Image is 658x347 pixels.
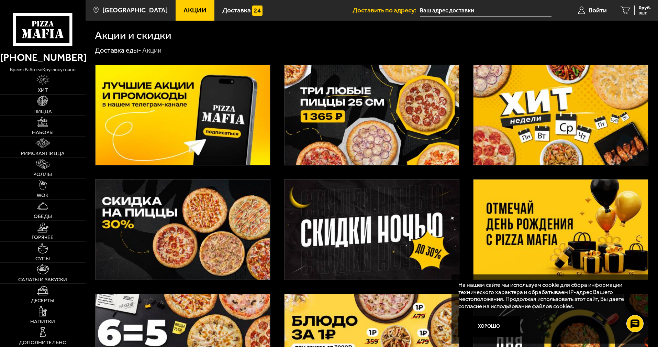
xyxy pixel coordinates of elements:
span: Салаты и закуски [18,277,67,282]
span: Супы [35,256,50,261]
span: Акции [183,7,207,13]
span: Пицца [33,109,52,114]
span: Войти [589,7,607,13]
span: Хит [38,88,48,93]
p: На нашем сайте мы используем cookie для сбора информации технического характера и обрабатываем IP... [458,281,638,310]
span: Горячее [32,235,54,240]
span: [GEOGRAPHIC_DATA] [102,7,168,13]
span: Дополнительно [19,340,67,345]
span: WOK [37,193,48,198]
img: 15daf4d41897b9f0e9f617042186c801.svg [252,6,263,16]
span: Доставить по адресу: [353,7,420,13]
span: Римская пицца [21,151,65,156]
input: Ваш адрес доставки [420,4,551,17]
span: Наборы [32,130,54,135]
button: Хорошо [458,316,520,337]
div: Акции [142,46,161,55]
h1: Акции и скидки [95,30,171,41]
span: 0 шт. [639,11,651,15]
span: Роллы [33,172,52,177]
span: Напитки [30,319,55,324]
span: Десерты [31,298,54,303]
span: 0 руб. [639,6,651,10]
span: Обеды [34,214,52,219]
span: Доставка [222,7,251,13]
a: Доставка еды- [95,46,141,54]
